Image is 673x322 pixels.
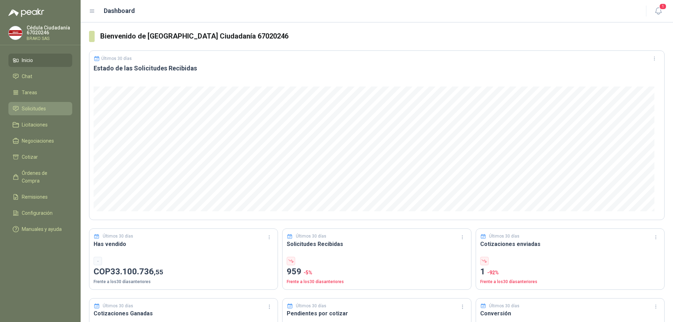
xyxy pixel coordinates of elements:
[27,36,72,41] p: BRAKO SAS
[22,193,48,201] span: Remisiones
[94,64,660,73] h3: Estado de las Solicitudes Recibidas
[94,240,273,248] h3: Has vendido
[652,5,665,18] button: 1
[27,25,72,35] p: Cédula Ciudadanía 67020246
[480,265,660,279] p: 1
[103,303,133,309] p: Últimos 30 días
[100,31,665,42] h3: Bienvenido de [GEOGRAPHIC_DATA] Ciudadanía 67020246
[8,222,72,236] a: Manuales y ayuda
[22,73,32,80] span: Chat
[94,257,102,265] div: -
[304,270,312,275] span: -5 %
[154,268,163,276] span: ,55
[103,233,133,240] p: Últimos 30 días
[8,134,72,148] a: Negociaciones
[8,54,72,67] a: Inicio
[110,267,163,276] span: 33.100.736
[22,56,33,64] span: Inicio
[287,279,467,285] p: Frente a los 30 días anteriores
[8,86,72,99] a: Tareas
[104,6,135,16] h1: Dashboard
[8,150,72,164] a: Cotizar
[480,309,660,318] h3: Conversión
[296,233,326,240] p: Últimos 30 días
[8,118,72,131] a: Licitaciones
[487,270,499,275] span: -92 %
[22,225,62,233] span: Manuales y ayuda
[22,209,53,217] span: Configuración
[480,279,660,285] p: Frente a los 30 días anteriores
[94,309,273,318] h3: Cotizaciones Ganadas
[8,8,44,17] img: Logo peakr
[287,265,467,279] p: 959
[9,26,22,40] img: Company Logo
[489,303,519,309] p: Últimos 30 días
[489,233,519,240] p: Últimos 30 días
[94,265,273,279] p: COP
[22,105,46,112] span: Solicitudes
[22,153,38,161] span: Cotizar
[22,89,37,96] span: Tareas
[22,121,48,129] span: Licitaciones
[8,190,72,204] a: Remisiones
[8,102,72,115] a: Solicitudes
[22,169,66,185] span: Órdenes de Compra
[287,309,467,318] h3: Pendientes por cotizar
[8,206,72,220] a: Configuración
[8,70,72,83] a: Chat
[22,137,54,145] span: Negociaciones
[8,166,72,187] a: Órdenes de Compra
[480,240,660,248] h3: Cotizaciones enviadas
[296,303,326,309] p: Últimos 30 días
[659,3,667,10] span: 1
[94,279,273,285] p: Frente a los 30 días anteriores
[101,56,132,61] p: Últimos 30 días
[287,240,467,248] h3: Solicitudes Recibidas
